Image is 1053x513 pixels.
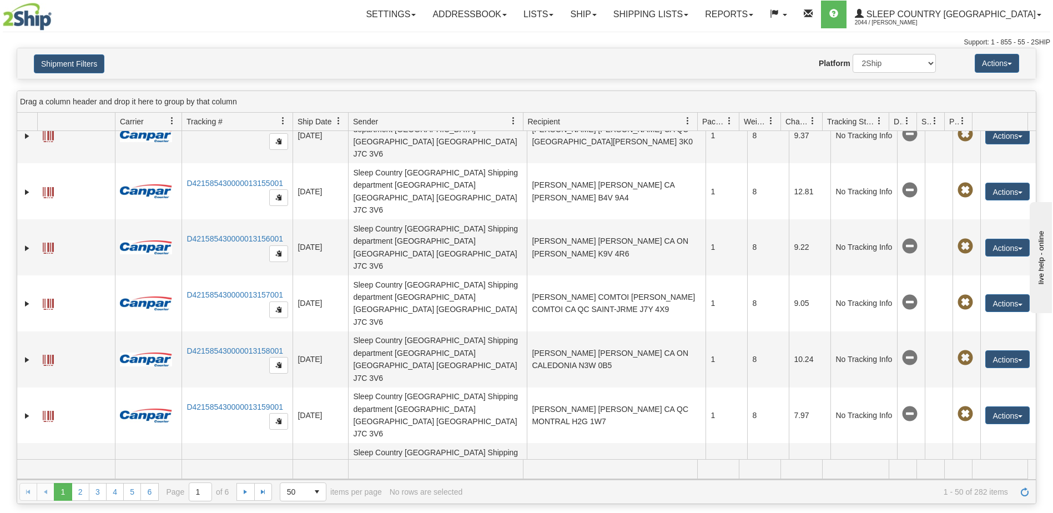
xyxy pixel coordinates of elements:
div: grid grouping header [17,91,1036,113]
td: Sleep Country [GEOGRAPHIC_DATA] Shipping department [GEOGRAPHIC_DATA] [GEOGRAPHIC_DATA] [GEOGRAPH... [348,331,527,388]
span: Pickup Not Assigned [958,239,973,254]
img: 14 - Canpar [120,409,172,423]
td: 1 [706,163,747,219]
a: Go to the last page [254,483,272,501]
span: Sender [353,116,378,127]
button: Copy to clipboard [269,133,288,150]
button: Copy to clipboard [269,301,288,318]
span: No Tracking Info [902,406,918,422]
a: Lists [515,1,562,28]
span: 1 - 50 of 282 items [470,487,1008,496]
td: Sleep Country [GEOGRAPHIC_DATA] Shipping department [GEOGRAPHIC_DATA] [GEOGRAPHIC_DATA] [GEOGRAPH... [348,388,527,444]
a: Settings [357,1,424,28]
td: 8 [747,219,789,275]
span: Pickup Not Assigned [958,295,973,310]
td: [DATE] [293,108,348,164]
a: D421585430000013154001 [187,123,283,132]
td: 12.81 [789,163,830,219]
span: Delivery Status [894,116,903,127]
td: [DATE] [293,219,348,275]
td: 1 [706,443,747,499]
a: Packages filter column settings [720,112,739,130]
td: 1 [706,331,747,388]
td: [PERSON_NAME] COMTOI [PERSON_NAME] COMTOI CA QC SAINT-JRME J7Y 4X9 [527,275,706,331]
a: Expand [22,243,33,254]
a: Label [43,238,54,255]
a: Charge filter column settings [803,112,822,130]
span: Weight [744,116,767,127]
a: Addressbook [424,1,515,28]
td: 9.22 [789,219,830,275]
td: No Tracking Info [830,331,897,388]
a: Weight filter column settings [762,112,780,130]
a: 2 [72,483,89,501]
a: Carrier filter column settings [163,112,182,130]
a: Delivery Status filter column settings [898,112,916,130]
td: [PERSON_NAME] [PERSON_NAME] CA QC MONTRAL H2G 1W7 [527,388,706,444]
td: 1 [706,275,747,331]
td: Sleep Country [GEOGRAPHIC_DATA] Shipping department [GEOGRAPHIC_DATA] [GEOGRAPHIC_DATA] [GEOGRAPH... [348,275,527,331]
a: D421585430000013159001 [187,403,283,411]
span: Pickup Not Assigned [958,406,973,422]
button: Actions [985,239,1030,256]
button: Actions [985,350,1030,368]
span: Page 1 [54,483,72,501]
td: 12.81 [789,443,830,499]
a: Expand [22,130,33,142]
a: Label [43,294,54,311]
td: [DATE] [293,443,348,499]
a: Tracking # filter column settings [274,112,293,130]
a: Expand [22,298,33,309]
img: logo2044.jpg [3,3,52,31]
iframe: chat widget [1027,200,1052,313]
img: 14 - Canpar [120,296,172,310]
td: 7.97 [789,388,830,444]
a: 4 [106,483,124,501]
a: Shipping lists [605,1,697,28]
a: D421585430000013156001 [187,234,283,243]
img: 14 - Canpar [120,184,172,198]
td: 8 [747,331,789,388]
a: Expand [22,354,33,365]
a: 6 [140,483,158,501]
span: No Tracking Info [902,350,918,366]
img: 14 - Canpar [120,128,172,142]
span: Pickup Not Assigned [958,350,973,366]
a: Sleep Country [GEOGRAPHIC_DATA] 2044 / [PERSON_NAME] [847,1,1050,28]
td: [PERSON_NAME] [PERSON_NAME] CA NS BALD ROCK B3V 1K9 [527,443,706,499]
div: live help - online [8,9,103,18]
td: Sleep Country [GEOGRAPHIC_DATA] Shipping department [GEOGRAPHIC_DATA] [GEOGRAPHIC_DATA] [GEOGRAPH... [348,108,527,164]
a: Expand [22,410,33,421]
span: select [308,483,326,501]
a: Go to the next page [236,483,254,501]
td: No Tracking Info [830,388,897,444]
span: Page of 6 [167,482,229,501]
td: No Tracking Info [830,163,897,219]
label: Platform [819,58,850,69]
td: [PERSON_NAME] [PERSON_NAME] CA QC [GEOGRAPHIC_DATA][PERSON_NAME] 3K0 [527,108,706,164]
a: Label [43,406,54,424]
span: Pickup Status [949,116,959,127]
a: D421585430000013158001 [187,346,283,355]
td: No Tracking Info [830,443,897,499]
a: Label [43,182,54,200]
span: No Tracking Info [902,239,918,254]
td: 8 [747,275,789,331]
a: Recipient filter column settings [678,112,697,130]
button: Actions [985,127,1030,144]
span: Charge [785,116,809,127]
span: Tracking Status [827,116,875,127]
td: 9.37 [789,108,830,164]
a: Reports [697,1,762,28]
td: Sleep Country [GEOGRAPHIC_DATA] Shipping department [GEOGRAPHIC_DATA] [GEOGRAPHIC_DATA] [GEOGRAPH... [348,163,527,219]
td: No Tracking Info [830,108,897,164]
td: [PERSON_NAME] [PERSON_NAME] CA ON CALEDONIA N3W 0B5 [527,331,706,388]
a: Ship Date filter column settings [329,112,348,130]
span: 2044 / [PERSON_NAME] [855,17,938,28]
div: Support: 1 - 855 - 55 - 2SHIP [3,38,1050,47]
img: 14 - Canpar [120,353,172,366]
button: Copy to clipboard [269,189,288,206]
a: Label [43,126,54,144]
td: 1 [706,219,747,275]
span: Pickup Not Assigned [958,183,973,198]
